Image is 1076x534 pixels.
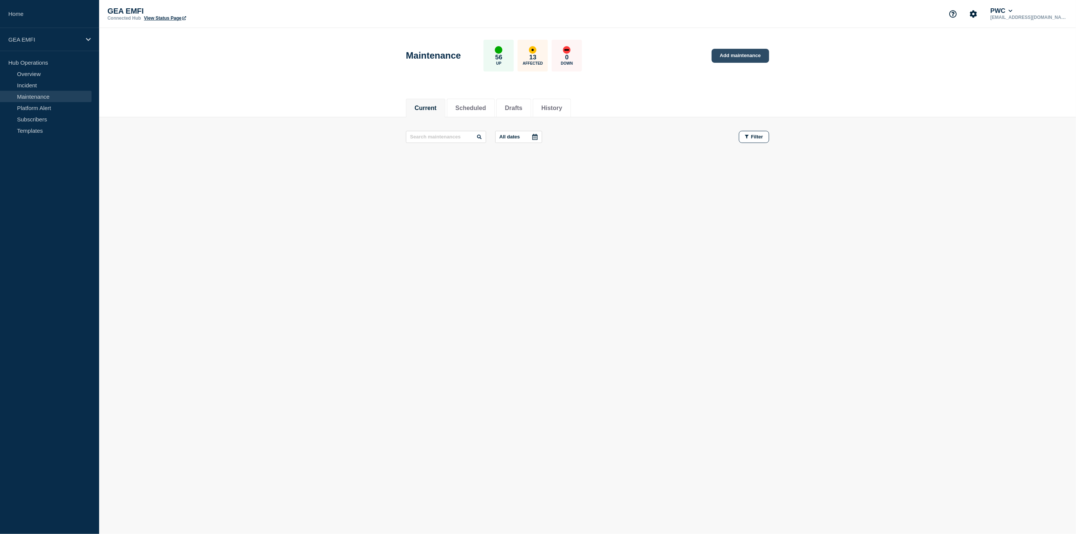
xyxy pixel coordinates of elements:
p: Connected Hub [107,16,141,21]
a: Add maintenance [712,49,769,63]
p: Affected [523,61,543,65]
button: Filter [739,131,769,143]
p: Up [496,61,501,65]
p: All dates [499,134,520,140]
p: 13 [529,54,536,61]
button: PWC [989,7,1014,15]
p: GEA EMFI [8,36,81,43]
p: Down [561,61,573,65]
p: 56 [495,54,502,61]
button: Support [945,6,961,22]
div: down [563,46,571,54]
p: 0 [565,54,569,61]
button: All dates [495,131,542,143]
div: up [495,46,502,54]
div: affected [529,46,536,54]
p: GEA EMFI [107,7,259,16]
h1: Maintenance [406,50,461,61]
button: Account settings [966,6,981,22]
input: Search maintenances [406,131,486,143]
button: Drafts [505,105,522,112]
button: Current [415,105,437,112]
button: Scheduled [456,105,486,112]
a: View Status Page [144,16,186,21]
span: Filter [751,134,763,140]
p: [EMAIL_ADDRESS][DOMAIN_NAME] [989,15,1068,20]
button: History [541,105,562,112]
